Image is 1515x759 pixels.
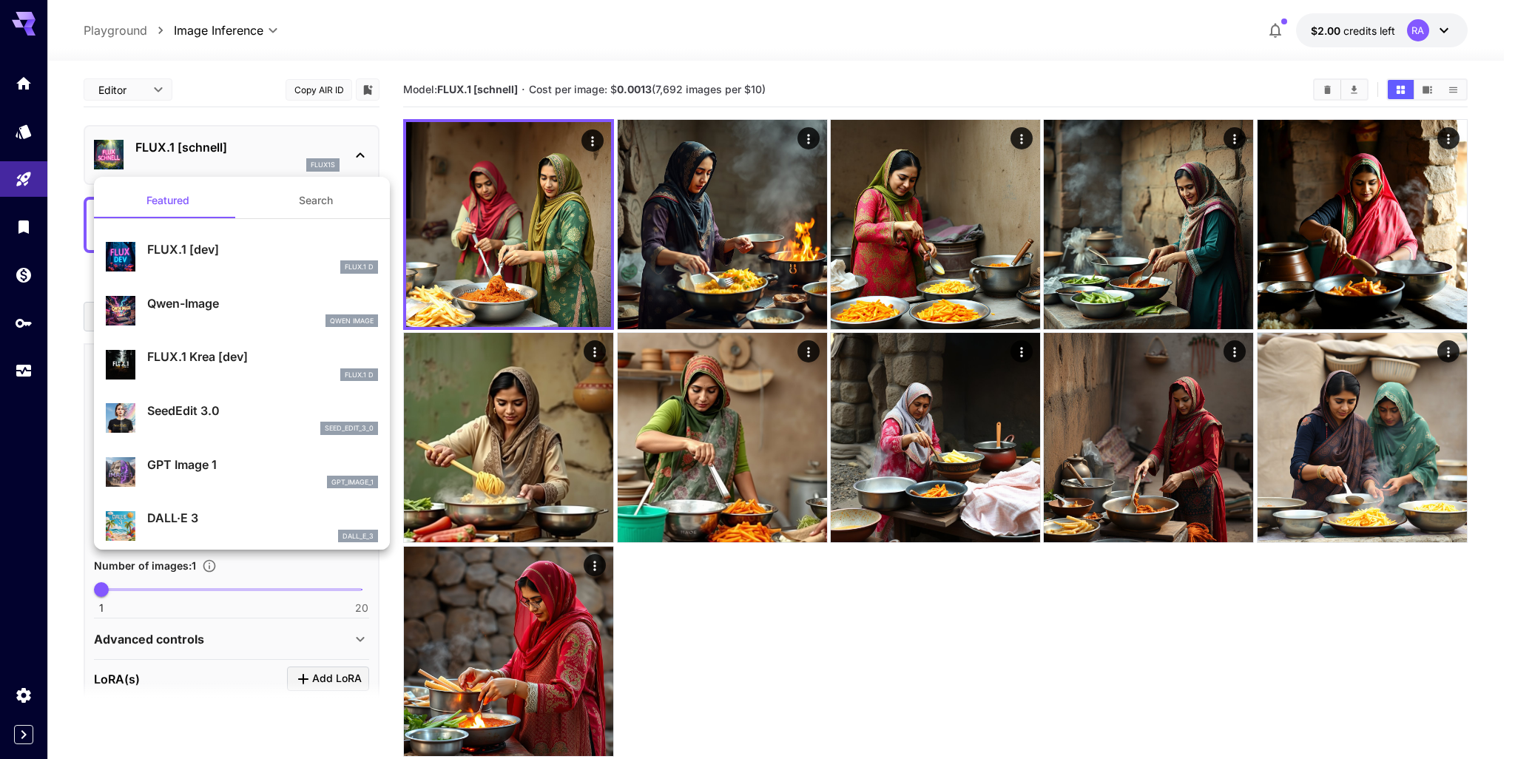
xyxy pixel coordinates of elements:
[147,456,378,473] p: GPT Image 1
[242,183,390,218] button: Search
[147,240,378,258] p: FLUX.1 [dev]
[345,370,374,380] p: FLUX.1 D
[325,423,374,434] p: seed_edit_3_0
[106,235,378,280] div: FLUX.1 [dev]FLUX.1 D
[106,396,378,441] div: SeedEdit 3.0seed_edit_3_0
[106,503,378,548] div: DALL·E 3dall_e_3
[147,509,378,527] p: DALL·E 3
[147,294,378,312] p: Qwen-Image
[331,477,374,488] p: gpt_image_1
[106,289,378,334] div: Qwen-ImageQwen Image
[106,342,378,387] div: FLUX.1 Krea [dev]FLUX.1 D
[94,183,242,218] button: Featured
[147,402,378,419] p: SeedEdit 3.0
[330,316,374,326] p: Qwen Image
[343,531,374,542] p: dall_e_3
[147,348,378,365] p: FLUX.1 Krea [dev]
[106,450,378,495] div: GPT Image 1gpt_image_1
[345,262,374,272] p: FLUX.1 D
